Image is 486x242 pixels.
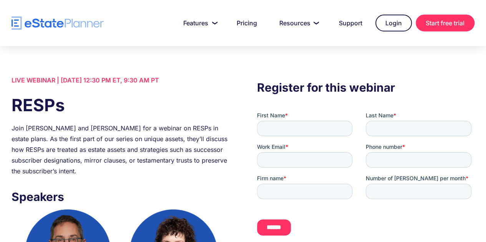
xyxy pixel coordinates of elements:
[375,15,412,31] a: Login
[12,75,229,86] div: LIVE WEBINAR | [DATE] 12:30 PM ET, 9:30 AM PT
[270,15,326,31] a: Resources
[12,16,104,30] a: home
[12,93,229,117] h1: RESPs
[12,123,229,176] div: Join [PERSON_NAME] and [PERSON_NAME] for a webinar on RESPs in estate plans. As the first part of...
[257,79,474,96] h3: Register for this webinar
[174,15,224,31] a: Features
[227,15,266,31] a: Pricing
[12,188,229,206] h3: Speakers
[416,15,474,31] a: Start free trial
[330,15,372,31] a: Support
